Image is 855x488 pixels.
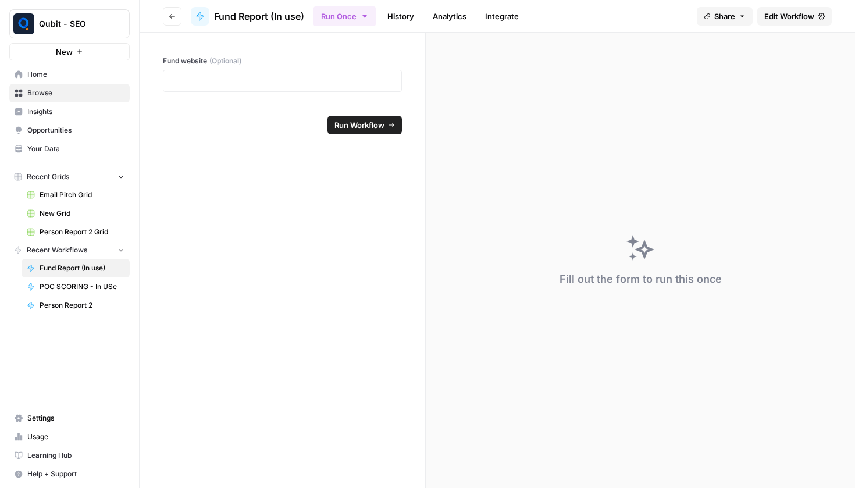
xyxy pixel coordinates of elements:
[27,245,87,255] span: Recent Workflows
[714,10,735,22] span: Share
[56,46,73,58] span: New
[27,88,124,98] span: Browse
[764,10,814,22] span: Edit Workflow
[13,13,34,34] img: Qubit - SEO Logo
[380,7,421,26] a: History
[40,227,124,237] span: Person Report 2 Grid
[9,446,130,465] a: Learning Hub
[9,84,130,102] a: Browse
[40,300,124,311] span: Person Report 2
[327,116,402,134] button: Run Workflow
[9,465,130,483] button: Help + Support
[40,282,124,292] span: POC SCORING - In USe
[22,223,130,241] a: Person Report 2 Grid
[27,413,124,423] span: Settings
[40,263,124,273] span: Fund Report (In use)
[478,7,526,26] a: Integrate
[40,208,124,219] span: New Grid
[9,140,130,158] a: Your Data
[334,119,384,131] span: Run Workflow
[27,450,124,461] span: Learning Hub
[22,204,130,223] a: New Grid
[191,7,304,26] a: Fund Report (In use)
[27,469,124,479] span: Help + Support
[27,172,69,182] span: Recent Grids
[27,125,124,136] span: Opportunities
[39,18,109,30] span: Qubit - SEO
[9,65,130,84] a: Home
[9,241,130,259] button: Recent Workflows
[9,9,130,38] button: Workspace: Qubit - SEO
[22,186,130,204] a: Email Pitch Grid
[9,121,130,140] a: Opportunities
[9,428,130,446] a: Usage
[209,56,241,66] span: (Optional)
[163,56,402,66] label: Fund website
[560,271,722,287] div: Fill out the form to run this once
[27,432,124,442] span: Usage
[9,409,130,428] a: Settings
[214,9,304,23] span: Fund Report (In use)
[27,106,124,117] span: Insights
[426,7,473,26] a: Analytics
[697,7,753,26] button: Share
[22,259,130,277] a: Fund Report (In use)
[40,190,124,200] span: Email Pitch Grid
[9,43,130,60] button: New
[27,144,124,154] span: Your Data
[9,102,130,121] a: Insights
[27,69,124,80] span: Home
[9,168,130,186] button: Recent Grids
[757,7,832,26] a: Edit Workflow
[313,6,376,26] button: Run Once
[22,296,130,315] a: Person Report 2
[22,277,130,296] a: POC SCORING - In USe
